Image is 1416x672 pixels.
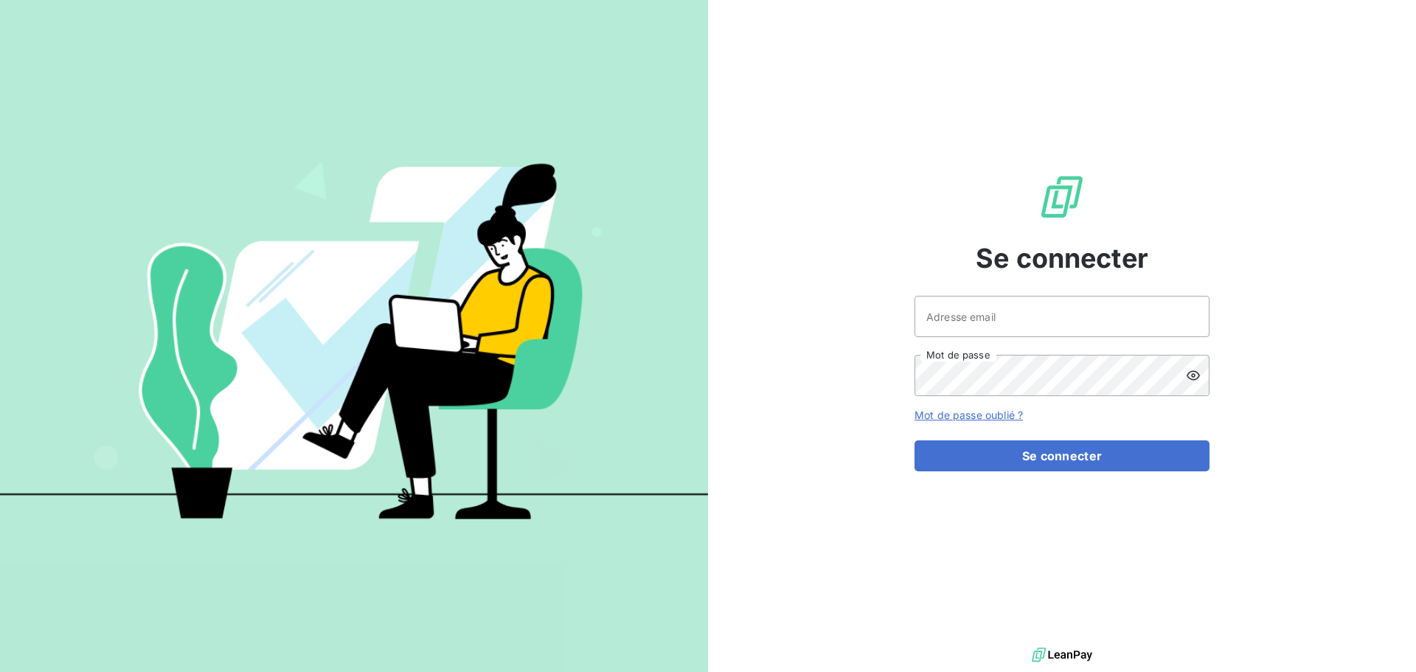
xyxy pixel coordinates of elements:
img: logo [1032,644,1092,666]
a: Mot de passe oublié ? [914,409,1023,421]
button: Se connecter [914,440,1209,471]
input: placeholder [914,296,1209,337]
img: Logo LeanPay [1038,173,1086,221]
span: Se connecter [976,238,1148,278]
